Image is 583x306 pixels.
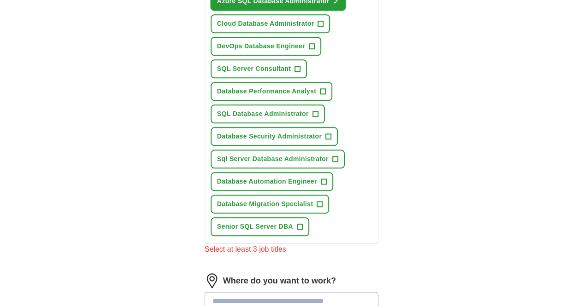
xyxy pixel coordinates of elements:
div: Select at least 3 job titles [205,244,379,255]
button: Cloud Database Administrator [211,14,330,33]
span: DevOps Database Engineer [217,41,305,51]
span: SQL Server Consultant [217,64,291,74]
button: Database Security Administrator [211,127,338,146]
span: SQL Database Administrator [217,109,309,119]
span: Database Migration Specialist [217,199,313,209]
button: Database Migration Specialist [211,195,330,214]
span: Database Security Administrator [217,132,322,141]
span: Sql Server Database Administrator [217,154,329,164]
button: Database Automation Engineer [211,172,333,191]
span: Database Automation Engineer [217,177,317,186]
img: location.png [205,273,219,288]
button: SQL Database Administrator [211,104,325,123]
span: Senior SQL Server DBA [217,222,293,231]
span: Database Performance Analyst [217,87,316,96]
label: Where do you want to work? [223,275,336,287]
button: Database Performance Analyst [211,82,332,101]
button: DevOps Database Engineer [211,37,321,56]
button: Sql Server Database Administrator [211,150,345,168]
button: Senior SQL Server DBA [211,217,309,236]
button: SQL Server Consultant [211,59,307,78]
span: Cloud Database Administrator [217,19,314,29]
